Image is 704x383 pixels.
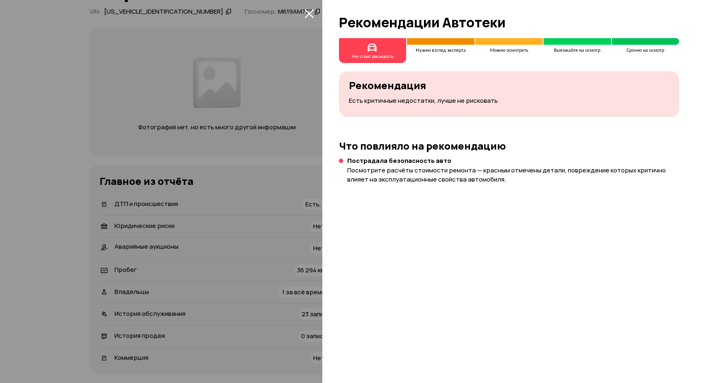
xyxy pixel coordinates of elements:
[612,48,679,53] div: Срочно на осмотр
[475,48,543,53] div: Можно осмотреть
[407,48,474,53] div: Нужен взгляд эксперта
[349,80,669,91] h3: Рекомендация
[543,48,611,53] div: Выезжайте на осмотр
[347,157,679,165] h4: Пострадала безопасность авто
[339,140,679,152] h3: Что повлияло на рекомендацию
[347,166,679,184] p: Посмотрите расчёты стоимости ремонта — красным отмечены детали, повреждение которых критично влия...
[349,96,669,105] p: Есть критичные недостатки, лучше не рисковать
[302,7,316,20] button: закрыть
[352,54,393,59] div: Не стоит рисковать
